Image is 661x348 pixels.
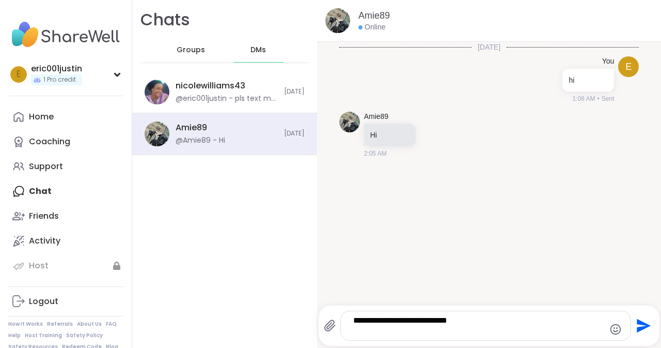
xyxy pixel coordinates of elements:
[364,149,387,158] span: 2:05 AM
[339,112,360,132] img: https://sharewell-space-live.sfo3.digitaloceanspaces.com/user-generated/c3bd44a5-f966-4702-9748-c...
[145,122,169,146] img: https://sharewell-space-live.sfo3.digitaloceanspaces.com/user-generated/c3bd44a5-f966-4702-9748-c...
[602,94,615,103] span: Sent
[29,210,59,222] div: Friends
[66,332,103,339] a: Safety Policy
[625,60,632,74] span: e
[8,253,123,278] a: Host
[29,260,49,271] div: Host
[8,154,123,179] a: Support
[572,94,595,103] span: 1:08 AM
[8,229,123,253] a: Activity
[609,323,622,336] button: Emoji picker
[284,129,305,138] span: [DATE]
[31,63,82,74] div: eric001justin
[47,321,73,328] a: Referrals
[364,112,388,122] a: Amie89
[353,315,601,336] textarea: Type your message
[8,17,123,53] img: ShareWell Nav Logo
[370,130,410,140] p: Hi
[17,68,21,81] span: e
[8,289,123,314] a: Logout
[43,75,76,84] span: 1 Pro credit
[29,136,70,147] div: Coaching
[8,204,123,229] a: Friends
[77,321,102,328] a: About Us
[29,296,58,307] div: Logout
[602,56,615,67] h4: You
[29,111,54,123] div: Home
[8,321,43,328] a: How It Works
[176,135,225,146] div: @Amie89 - Hi
[8,129,123,154] a: Coaching
[569,75,608,85] p: hi
[25,332,62,339] a: Host Training
[176,94,278,104] div: @eric001justin - pls text me at [PHONE_NUMBER]
[358,9,390,22] a: Amie89
[284,87,305,96] span: [DATE]
[471,42,507,52] span: [DATE]
[29,161,63,172] div: Support
[631,314,654,338] button: Send
[29,235,60,247] div: Activity
[177,45,205,55] span: Groups
[250,45,266,55] span: DMs
[597,94,599,103] span: •
[8,332,21,339] a: Help
[106,321,117,328] a: FAQ
[358,22,385,33] div: Online
[176,122,207,133] div: Amie89
[176,80,245,92] div: nicolewilliams43
[325,8,350,33] img: https://sharewell-space-live.sfo3.digitaloceanspaces.com/user-generated/c3bd44a5-f966-4702-9748-c...
[145,80,169,104] img: https://sharewell-space-live.sfo3.digitaloceanspaces.com/user-generated/3403c148-dfcf-4217-9166-8...
[8,104,123,129] a: Home
[140,8,190,32] h1: Chats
